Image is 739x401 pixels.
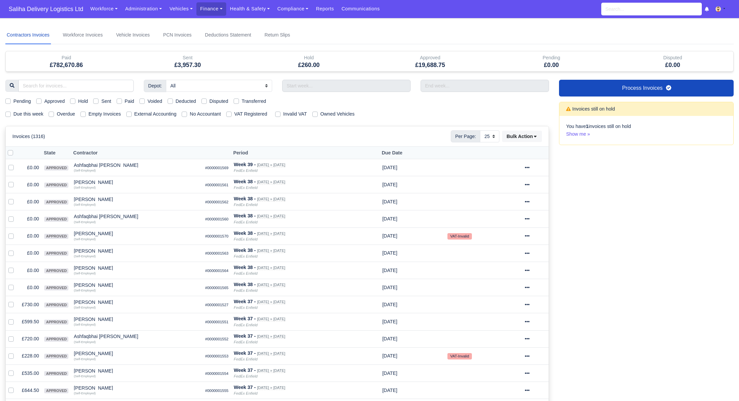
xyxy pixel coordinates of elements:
span: Per Page: [451,130,480,142]
span: 1 month from now [382,268,397,273]
a: Saliha Delivery Logistics Ltd [5,3,86,16]
i: FedEx Enfield [234,323,258,327]
label: Transferred [242,97,266,105]
div: Approved [374,54,486,62]
td: £0.00 [19,227,42,245]
a: Health & Safety [226,2,274,15]
strong: Week 37 - [234,385,256,390]
small: [DATE] » [DATE] [257,231,285,236]
small: #0000001527 [205,303,229,307]
span: 4 weeks from now [382,353,397,358]
div: Pending [496,54,607,62]
td: £228.00 [19,347,42,364]
i: FedEx Enfield [234,271,258,275]
a: Process Invoices [559,80,734,96]
i: FedEx Enfield [234,186,258,190]
small: (Self-Employed) [74,255,96,258]
th: Due Date [380,147,445,159]
input: End week... [421,80,549,92]
a: PCN Invoices [162,26,193,44]
div: [PERSON_NAME] [74,197,200,202]
a: Vehicles [166,2,196,15]
div: Disputed [612,51,733,71]
small: #0000001561 [205,183,229,187]
small: [DATE] » [DATE] [257,317,285,321]
small: #0000001552 [205,337,229,341]
small: (Self-Employed) [74,306,96,309]
div: [PERSON_NAME] [74,369,200,373]
small: #0000001554 [205,372,229,376]
a: Administration [121,2,166,15]
th: Period [231,147,380,159]
strong: Week 38 - [234,213,256,218]
td: £599.50 [19,313,42,330]
span: 4 weeks from now [382,371,397,376]
span: approved [44,285,68,290]
span: approved [44,337,68,342]
span: 1 month from now [382,216,397,221]
label: VAT Registered [234,110,267,118]
small: [DATE] » [DATE] [257,163,285,167]
td: £0.00 [19,176,42,193]
h5: £0.00 [617,62,728,69]
h6: Invoices still on hold [566,106,615,112]
div: [PERSON_NAME] [74,249,200,253]
small: (Self-Employed) [74,186,96,189]
span: approved [44,303,68,308]
a: Compliance [273,2,312,15]
td: £730.00 [19,296,42,313]
div: [PERSON_NAME] [74,317,200,322]
span: Saliha Delivery Logistics Ltd [5,2,86,16]
small: (Self-Employed) [74,289,96,292]
td: £0.00 [19,279,42,296]
h6: Invoices (1316) [12,134,45,139]
div: [PERSON_NAME] [74,231,200,236]
i: FedEx Enfield [234,391,258,395]
span: approved [44,217,68,222]
small: #0000001551 [205,320,229,324]
label: Due this week [13,110,43,118]
small: #0000001570 [205,234,229,238]
span: 1 month from now [382,285,397,290]
small: [DATE] » [DATE] [257,300,285,304]
span: 4 weeks from now [382,319,397,324]
th: Contractor [71,147,202,159]
span: 4 weeks from now [382,388,397,393]
td: £535.00 [19,364,42,382]
small: [DATE] » [DATE] [257,283,285,287]
small: (Self-Employed) [74,323,96,326]
label: Overdue [57,110,75,118]
small: (Self-Employed) [74,357,96,361]
i: FedEx Enfield [234,169,258,173]
h5: £19,688.75 [374,62,486,69]
strong: Week 37 - [234,350,256,356]
div: Ashfaqbhai [PERSON_NAME] [74,214,200,219]
i: FedEx Enfield [234,203,258,207]
strong: Week 39 - [234,162,256,167]
label: Deducted [176,97,196,105]
td: £0.00 [19,193,42,210]
label: Disputed [209,97,228,105]
input: Start week... [282,80,411,92]
span: Depot: [144,80,166,92]
label: No Accountant [190,110,221,118]
i: FedEx Enfield [234,306,258,310]
div: [PERSON_NAME] [74,180,200,185]
i: FedEx Enfield [234,374,258,378]
td: £644.50 [19,382,42,399]
small: #0000001563 [205,251,229,255]
small: [DATE] » [DATE] [257,369,285,373]
small: (Self-Employed) [74,375,96,378]
div: Ashfaqbhai [PERSON_NAME] [74,334,200,339]
i: FedEx Enfield [234,237,258,241]
h5: £0.00 [496,62,607,69]
small: (Self-Employed) [74,340,96,344]
div: Hold [253,54,365,62]
i: FedEx Enfield [234,254,258,258]
small: (Self-Employed) [74,392,96,395]
span: 1 month from now [382,182,397,187]
small: #0000001564 [205,269,229,273]
a: Vehicle Invoices [115,26,151,44]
